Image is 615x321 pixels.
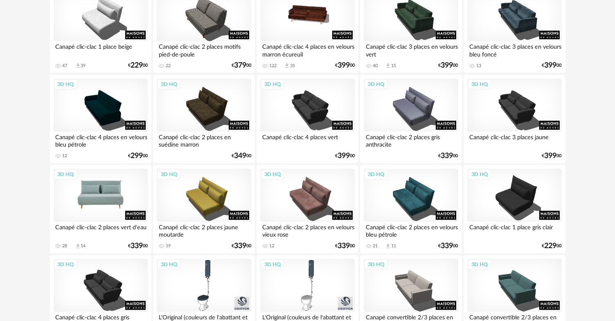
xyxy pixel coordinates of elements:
div: Canapé clic-clac 2 places motifs pied-de-poule [157,41,251,58]
span: 399 [441,63,453,68]
div: € 00 [128,153,148,159]
div: 21 [373,243,378,249]
div: € 00 [439,153,458,159]
div: 22 [166,63,171,69]
div: Canapé clic-clac 2 places jaune moutarde [157,222,251,238]
div: € 00 [542,243,562,249]
a: 3D HQ Canapé clic-clac 2 places gris anthracite €33900 [360,75,462,163]
a: 3D HQ Canapé clic-clac 2 places jaune moutarde 19 €33900 [153,165,255,253]
a: 3D HQ Canapé clic-clac 4 places en velours bleu pétrole 12 €29900 [50,75,151,163]
a: 3D HQ Canapé clic-clac 3 places jaune €39900 [464,75,565,163]
span: 339 [234,243,246,249]
span: 399 [338,153,350,159]
div: 28 [63,243,68,249]
a: 3D HQ Canapé clic-clac 2 places en suédine marron €34900 [153,75,255,163]
div: € 00 [335,243,355,249]
a: 3D HQ Canapé clic-clac 4 places vert €39900 [257,75,358,163]
div: 13 [476,63,481,69]
div: Canapé clic-clac 4 places vert [260,132,354,148]
span: 349 [234,153,246,159]
span: 339 [441,243,453,249]
div: € 00 [335,63,355,68]
div: Canapé clic-clac 2 places en velours bleu pétrole [364,222,458,238]
div: 14 [81,243,86,249]
div: 3D HQ [157,259,181,270]
div: 3D HQ [261,169,284,180]
span: Download icon [385,243,391,249]
div: 35 [290,63,295,69]
div: 47 [63,63,68,69]
div: 3D HQ [157,169,181,180]
span: Download icon [385,63,391,69]
div: Canapé clic-clac 2 places en suédine marron [157,132,251,148]
a: 3D HQ Canapé clic-clac 2 places en velours bleu pétrole 21 Download icon 11 €33900 [360,165,462,253]
div: € 00 [128,63,148,68]
div: € 00 [542,63,562,68]
div: Canapé clic-clac 4 places en velours marron écureuil [260,41,354,58]
a: 3D HQ Canapé clic-clac 2 places vert d'eau 28 Download icon 14 €33900 [50,165,151,253]
span: 379 [234,63,246,68]
div: 19 [166,243,171,249]
span: 399 [338,63,350,68]
div: € 00 [232,63,251,68]
div: 3D HQ [261,259,284,270]
div: 12 [269,243,274,249]
span: 299 [131,153,143,159]
div: 3D HQ [364,169,388,180]
div: 3D HQ [468,79,491,90]
div: 3D HQ [54,169,78,180]
div: 122 [269,63,277,69]
div: 12 [63,153,68,159]
div: € 00 [542,153,562,159]
div: € 00 [335,153,355,159]
div: Canapé clic-clac 3 places en velours bleu foncé [467,41,561,58]
div: 3D HQ [364,259,388,270]
div: Canapé clic-clac 3 places en velours vert [364,41,458,58]
span: Download icon [75,243,81,249]
div: Canapé clic-clac 1 place gris clair [467,222,561,238]
span: 399 [545,153,557,159]
div: 3D HQ [54,259,78,270]
div: 40 [373,63,378,69]
div: € 00 [439,63,458,68]
span: Download icon [284,63,290,69]
div: 3D HQ [157,79,181,90]
div: Canapé clic-clac 2 places vert d'eau [54,222,148,238]
div: 11 [391,243,396,249]
span: 229 [131,63,143,68]
div: € 00 [439,243,458,249]
div: 15 [391,63,396,69]
a: 3D HQ Canapé clic-clac 1 place gris clair €22900 [464,165,565,253]
div: 3D HQ [468,259,491,270]
div: Canapé clic-clac 2 places gris anthracite [364,132,458,148]
div: Canapé clic-clac 2 places en velours vieux rose [260,222,354,238]
div: 3D HQ [54,79,78,90]
div: € 00 [232,243,251,249]
span: 339 [441,153,453,159]
div: 3D HQ [261,79,284,90]
div: 3D HQ [468,169,491,180]
span: Download icon [75,63,81,69]
div: € 00 [128,243,148,249]
span: 229 [545,243,557,249]
div: Canapé clic-clac 1 place beige [54,41,148,58]
div: Canapé clic-clac 3 places jaune [467,132,561,148]
span: 399 [545,63,557,68]
span: 339 [338,243,350,249]
div: 39 [81,63,86,69]
a: 3D HQ Canapé clic-clac 2 places en velours vieux rose 12 €33900 [257,165,358,253]
div: € 00 [232,153,251,159]
div: Canapé clic-clac 4 places en velours bleu pétrole [54,132,148,148]
span: 339 [131,243,143,249]
div: 3D HQ [364,79,388,90]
